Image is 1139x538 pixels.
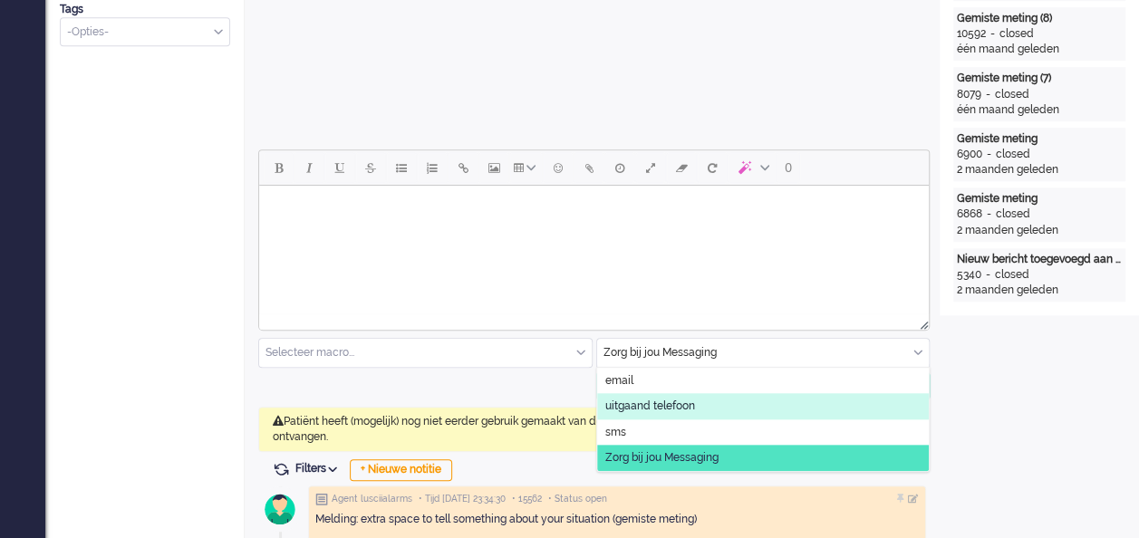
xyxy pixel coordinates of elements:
[604,152,635,183] button: Delay message
[957,42,1122,57] div: één maand geleden
[957,87,981,102] div: 8079
[315,493,328,505] img: ic_note_grey.svg
[543,152,574,183] button: Emoticons
[324,152,355,183] button: Underline
[635,152,666,183] button: Fullscreen
[509,152,543,183] button: Table
[295,462,343,475] span: Filters
[957,162,1122,178] div: 2 maanden geleden
[981,267,995,283] div: -
[478,152,509,183] button: Insert/edit image
[419,493,506,505] span: • Tijd [DATE] 23:34:30
[605,373,633,389] span: email
[597,393,930,419] li: uitgaand telefoon
[728,152,777,183] button: AI
[957,267,981,283] div: 5340
[386,152,417,183] button: Bullet list
[605,399,695,414] span: uitgaand telefoon
[995,267,1029,283] div: closed
[913,313,929,330] div: Resize
[957,191,1122,207] div: Gemiste meting
[957,283,1122,298] div: 2 maanden geleden
[957,252,1122,267] div: Nieuw bericht toegevoegd aan gesprek
[332,493,412,505] span: Agent lusciialarms
[315,512,919,527] div: Melding: extra space to tell something about your situation (gemiste meting)
[666,152,697,183] button: Clear formatting
[957,26,986,42] div: 10592
[548,493,607,505] span: • Status open
[257,486,303,532] img: avatar
[785,160,792,175] span: 0
[957,102,1122,118] div: één maand geleden
[697,152,728,183] button: Reset content
[597,445,930,471] li: Zorg bij jou Messaging
[957,71,1122,86] div: Gemiste meting (7)
[448,152,478,183] button: Insert/edit link
[996,207,1030,222] div: closed
[605,425,626,440] span: sms
[957,11,1122,26] div: Gemiste meting (8)
[982,207,996,222] div: -
[263,152,294,183] button: Bold
[986,26,999,42] div: -
[574,152,604,183] button: Add attachment
[777,152,800,183] button: 0
[60,2,230,17] div: Tags
[350,459,452,481] div: + Nieuwe notitie
[60,17,230,47] div: Select Tags
[597,419,930,446] li: sms
[982,147,996,162] div: -
[258,407,930,452] div: Patiënt heeft (mogelijk) nog niet eerder gebruik gemaakt van de chat functie en kan daarom mogeli...
[259,186,929,313] iframe: Rich Text Area
[996,147,1030,162] div: closed
[957,207,982,222] div: 6868
[512,493,542,505] span: • 15562
[294,152,324,183] button: Italic
[981,87,995,102] div: -
[995,87,1029,102] div: closed
[417,152,448,183] button: Numbered list
[605,450,719,466] span: Zorg bij jou Messaging
[957,131,1122,147] div: Gemiste meting
[355,152,386,183] button: Strikethrough
[957,147,982,162] div: 6900
[597,368,930,394] li: email
[957,223,1122,238] div: 2 maanden geleden
[999,26,1034,42] div: closed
